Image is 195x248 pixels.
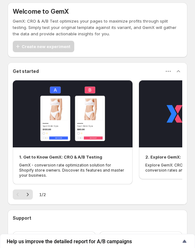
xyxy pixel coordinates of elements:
nav: Pagination [13,189,33,200]
h5: Welcome to GemX [13,8,182,15]
p: GemX - conversion rate optimization solution for Shopify store owners. Discover its features and ... [19,163,126,178]
span: Help us improve the detailed report for A/B campaigns [7,238,181,244]
h2: 1. Get to Know GemX: CRO & A/B Testing [19,154,102,160]
h3: Get started [13,68,39,74]
h3: Support [13,215,31,221]
button: Show survey - Help us improve the detailed report for A/B campaigns [7,237,188,245]
button: Next [23,189,33,200]
p: GemX: CRO & A/B Test optimizes your pages to maximize profits through split testing. Simply test ... [13,18,182,37]
span: 1 / 2 [39,191,46,198]
button: Play video [13,80,133,147]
